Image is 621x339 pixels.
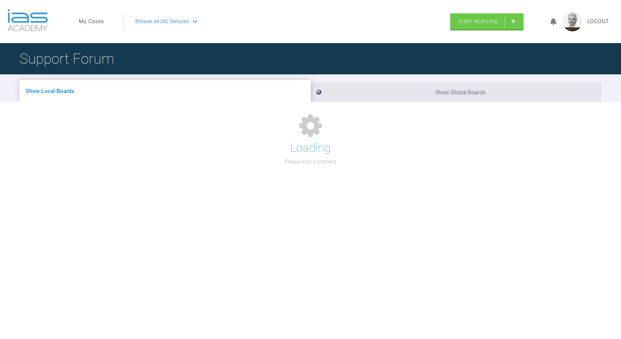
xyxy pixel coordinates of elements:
li: Show Global Boards [311,82,602,102]
h1: Support Forum [20,47,114,70]
img: profile.png [563,12,582,31]
h1: Loading [290,139,331,158]
p: Please wait a moment [285,158,336,166]
a: My Cases [79,17,104,26]
li: Show Local Boards [20,80,311,102]
span: Start New Case [458,19,498,24]
a: Logout [587,17,609,26]
span: Browse all IAS Services [135,17,189,26]
a: Start New Case [450,13,524,30]
img: logo-light.3e3ef733.png [7,9,48,31]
